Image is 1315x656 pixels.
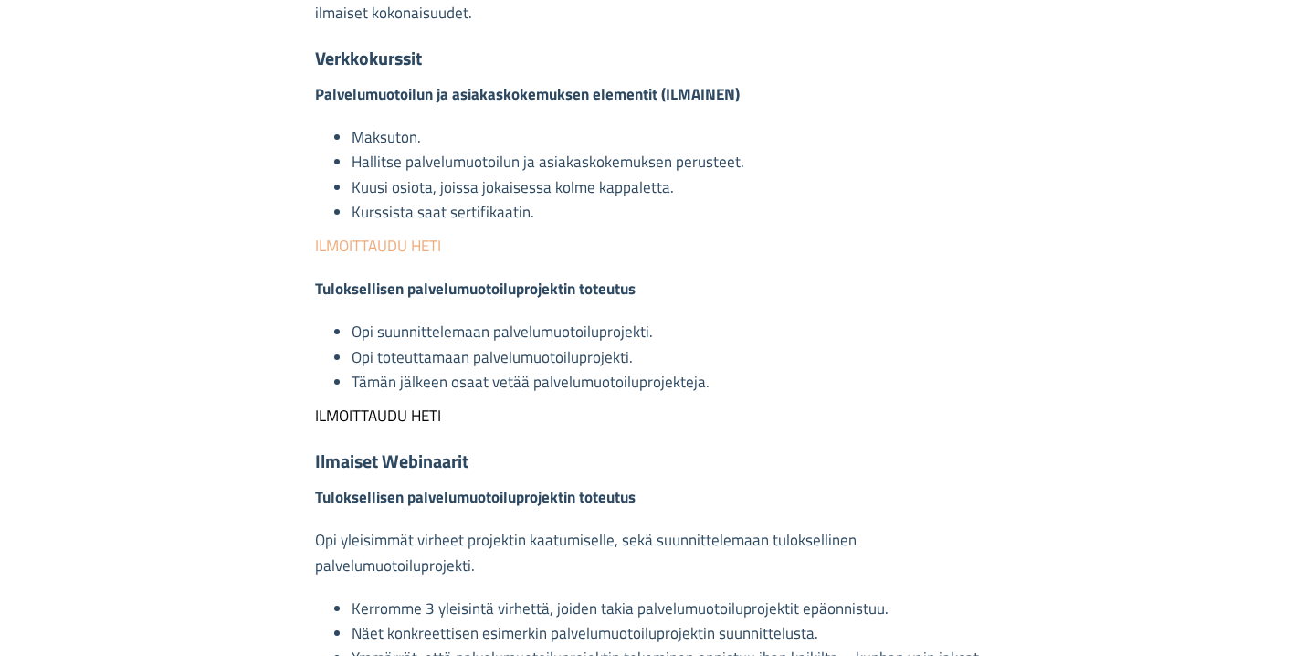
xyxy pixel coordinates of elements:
[315,404,441,428] a: ILMOITTAUDU HETI
[315,234,441,258] a: ILMOITTAUDU HETI
[315,451,1000,471] h3: Ilmaiset Webinaarit
[352,125,1000,150] li: Maksuton.
[352,597,1000,621] li: Kerromme 3 yleisintä virhettä, joiden takia palvelumuotoiluprojektit epäonnistuu.
[315,48,1000,69] h3: Verkkokurssit
[352,150,1000,175] li: Hallitse palvelumuotoilun ja asiakaskokemuksen perusteet.
[352,320,1000,344] li: Opi suunnittelemaan palvelumuotoiluprojekti.
[315,277,636,301] strong: Tuloksellisen palvelumuotoiluprojektin toteutus
[352,621,1000,646] li: Näet konkreettisen esimerkin palvelumuotoiluprojektin suunnittelusta.
[352,345,1000,370] li: Opi toteuttamaan palvelumuotoiluprojekti.
[315,82,740,106] strong: Palvelumuotoilun ja asiakaskokemuksen elementit (ILMAINEN)
[352,175,1000,200] li: Kuusi osiota, joissa jokaisessa kolme kappaletta.
[352,200,1000,225] li: Kurssista saat sertifikaatin.
[315,485,636,509] strong: Tuloksellisen palvelumuotoiluprojektin toteutus
[352,370,1000,395] li: Tämän jälkeen osaat vetää palvelumuotoiluprojekteja.
[315,528,1000,587] p: Opi yleisimmät virheet projektin kaatumiselle, sekä suunnittelemaan tuloksellinen palvelumuotoilu...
